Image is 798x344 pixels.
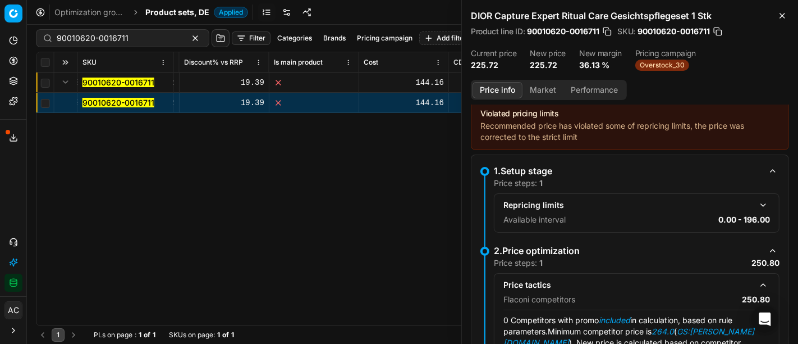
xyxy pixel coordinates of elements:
strong: 1 [231,331,234,340]
span: AC [5,302,22,319]
p: Price steps: [494,178,543,189]
div: Violated pricing limits [480,108,779,119]
span: CD [PERSON_NAME] [453,58,521,67]
button: Add filter [419,31,471,45]
button: Performance [563,82,625,98]
strong: of [222,331,229,340]
button: AC [4,301,22,319]
div: 144.16 [364,77,444,88]
dt: New margin [579,49,622,57]
dd: 225.72 [530,60,566,71]
span: 90010620-0016711 [638,26,710,37]
nav: pagination [36,328,80,342]
button: Pricing campaign [352,31,417,45]
button: Expand [59,75,72,89]
strong: 1 [539,178,543,188]
div: 19.39 [184,77,264,88]
p: Price steps: [494,257,543,269]
div: 1.Setup stage [494,164,762,178]
span: 90010620-0016711 [527,26,599,37]
strong: 1 [139,331,141,340]
a: Optimization groups [54,7,126,18]
p: Available interval [503,214,566,225]
span: Product sets, DEApplied [145,7,248,18]
em: included [599,315,630,325]
dd: 36.13 % [579,60,622,71]
button: Categories [273,31,317,45]
span: Applied [214,7,248,18]
em: 264.0 [652,327,674,336]
strong: 1 [217,331,220,340]
button: Expand all [59,56,72,69]
strong: of [144,331,150,340]
button: Market [522,82,563,98]
span: Overstock_30 [635,60,689,71]
span: Product line ID : [471,28,525,35]
p: 0.00 - 196.00 [718,214,770,225]
div: 264.00 [453,97,534,108]
strong: 1 [539,258,543,268]
p: 250.80 [751,257,779,269]
span: PLs on page [94,331,132,340]
div: Open Intercom Messenger [751,306,778,333]
input: Search by SKU or title [57,33,180,44]
div: 144.16 [364,97,444,108]
button: Filter [232,31,270,45]
p: Flaconi competitors [503,294,575,305]
button: 90010620-0016711 [82,97,154,108]
button: 1 [52,328,65,342]
span: Discount% vs RRP [184,58,243,67]
div: 2.Price optimization [494,244,762,257]
div: Price tactics [503,279,752,291]
button: 90010620-0016711 [82,77,154,88]
div: : [94,331,155,340]
mark: 90010620-0016711 [82,78,154,87]
span: SKUs on page : [169,331,215,340]
button: Brands [319,31,350,45]
dd: 225.72 [471,60,516,71]
div: Recommended price has violated some of repricing limits, the price was corrected to the strict limit [480,120,779,143]
dt: New price [530,49,566,57]
span: Product sets, DE [145,7,209,18]
dt: Current price [471,49,516,57]
mark: 90010620-0016711 [82,98,154,107]
span: SKU : [617,28,635,35]
nav: breadcrumb [54,7,248,18]
strong: 1 [153,331,155,340]
div: 264.00 [453,77,534,88]
span: Cost [364,58,378,67]
dt: Pricing campaign [635,49,696,57]
div: Repricing limits [503,200,752,211]
span: Is main product [274,58,323,67]
span: SKU [82,58,97,67]
button: Go to next page [67,328,80,342]
button: Go to previous page [36,328,49,342]
h2: DIOR Capture Expert Ritual Care Gesichtspflegeset 1 Stk [471,9,789,22]
p: 250.80 [742,294,770,305]
div: 19.39 [184,97,264,108]
span: 0 Competitors with promo in calculation, based on rule parameters. [503,315,732,336]
button: Price info [473,82,522,98]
